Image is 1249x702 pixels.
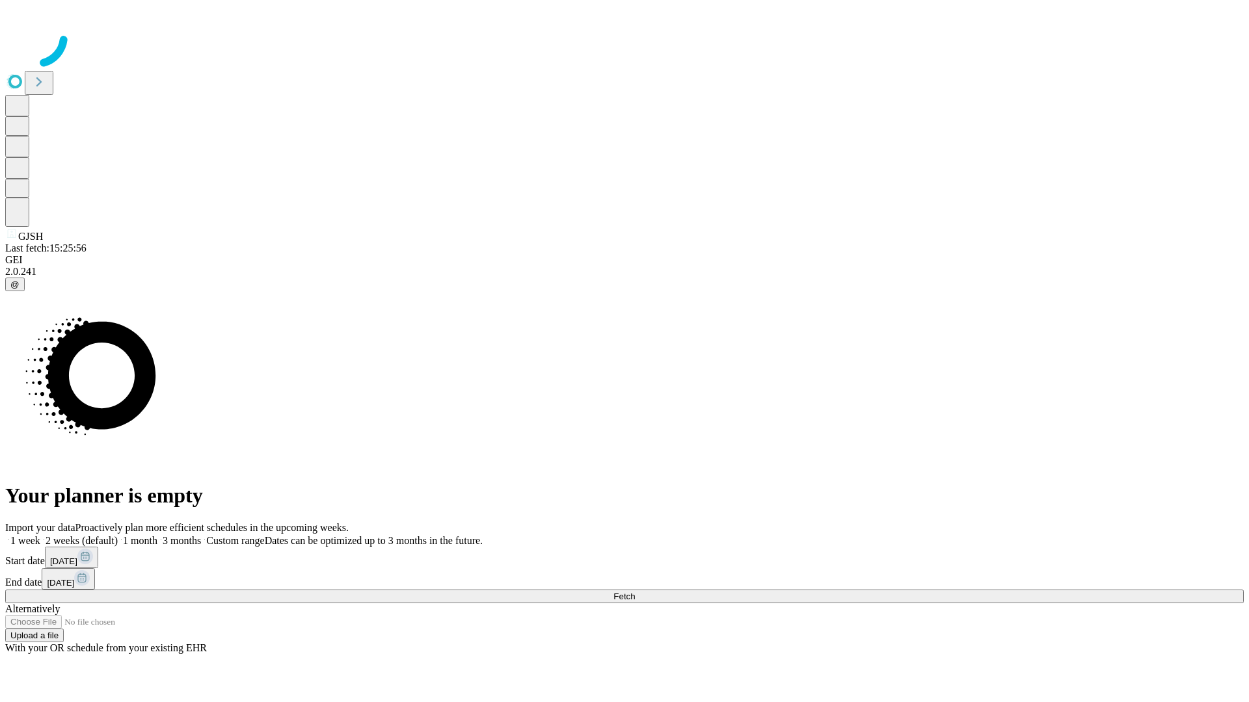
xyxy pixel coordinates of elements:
[613,591,635,601] span: Fetch
[42,568,95,590] button: [DATE]
[45,547,98,568] button: [DATE]
[10,535,40,546] span: 1 week
[5,522,75,533] span: Import your data
[46,535,118,546] span: 2 weeks (default)
[18,231,43,242] span: GJSH
[123,535,157,546] span: 1 month
[10,279,20,289] span: @
[5,590,1244,603] button: Fetch
[5,266,1244,278] div: 2.0.241
[5,603,60,614] span: Alternatively
[47,578,74,588] span: [DATE]
[5,242,87,253] span: Last fetch: 15:25:56
[265,535,483,546] span: Dates can be optimized up to 3 months in the future.
[5,547,1244,568] div: Start date
[50,556,77,566] span: [DATE]
[163,535,201,546] span: 3 months
[5,642,207,653] span: With your OR schedule from your existing EHR
[75,522,349,533] span: Proactively plan more efficient schedules in the upcoming weeks.
[206,535,264,546] span: Custom range
[5,484,1244,508] h1: Your planner is empty
[5,278,25,291] button: @
[5,254,1244,266] div: GEI
[5,568,1244,590] div: End date
[5,629,64,642] button: Upload a file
